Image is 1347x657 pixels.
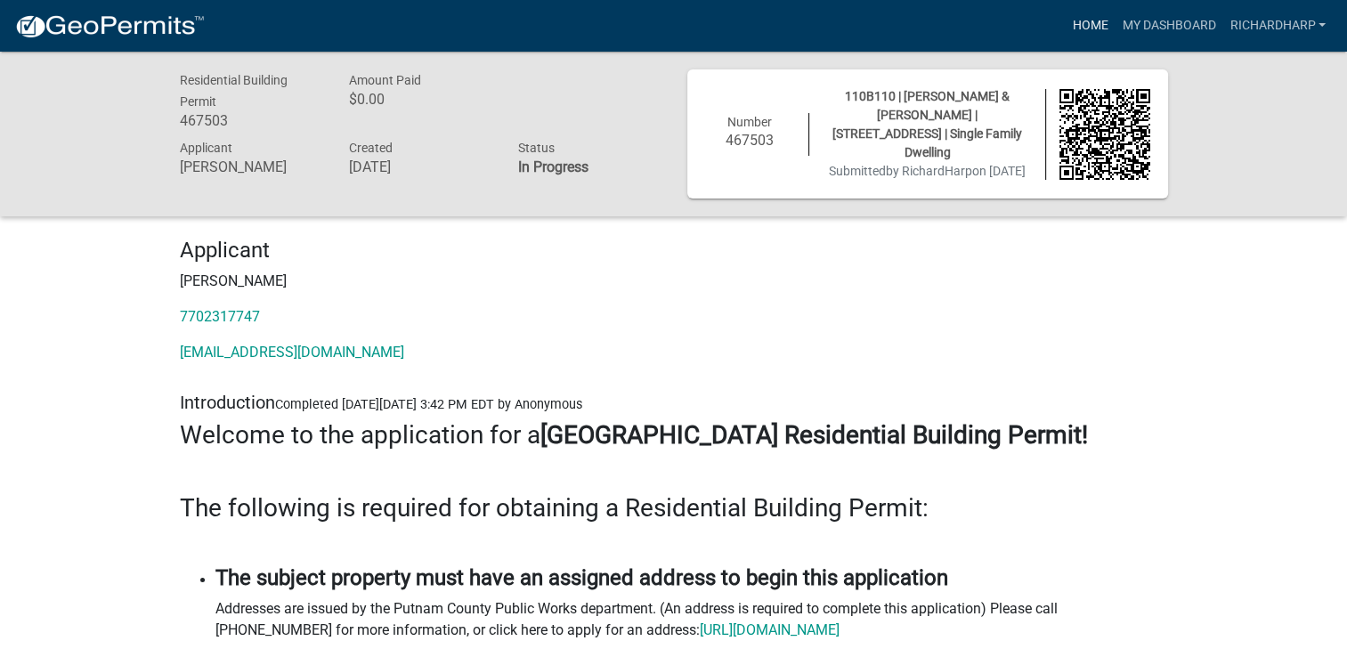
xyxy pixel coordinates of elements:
[886,164,972,178] span: by RichardHarp
[215,565,948,590] strong: The subject property must have an assigned address to begin this application
[517,158,588,175] strong: In Progress
[215,598,1168,641] p: Addresses are issued by the Putnam County Public Works department. (An address is required to com...
[180,158,322,175] h6: [PERSON_NAME]
[348,158,491,175] h6: [DATE]
[180,392,1168,413] h5: Introduction
[540,420,1088,450] strong: [GEOGRAPHIC_DATA] Residential Building Permit!
[180,112,322,129] h6: 467503
[180,141,232,155] span: Applicant
[180,344,404,361] a: [EMAIL_ADDRESS][DOMAIN_NAME]
[180,308,260,325] a: 7702317747
[517,141,554,155] span: Status
[348,91,491,108] h6: $0.00
[829,164,1026,178] span: Submitted on [DATE]
[1065,9,1115,43] a: Home
[180,420,1168,450] h3: Welcome to the application for a
[700,621,840,638] a: [URL][DOMAIN_NAME]
[180,271,1168,292] p: [PERSON_NAME]
[180,73,288,109] span: Residential Building Permit
[275,397,582,412] span: Completed [DATE][DATE] 3:42 PM EDT by Anonymous
[705,132,796,149] h6: 467503
[180,238,1168,264] h4: Applicant
[348,141,392,155] span: Created
[1222,9,1333,43] a: RichardHarp
[832,89,1022,159] span: 110B110 | [PERSON_NAME] & [PERSON_NAME] | [STREET_ADDRESS] | Single Family Dwelling
[727,115,772,129] span: Number
[180,493,1168,523] h3: The following is required for obtaining a Residential Building Permit:
[348,73,420,87] span: Amount Paid
[1115,9,1222,43] a: My Dashboard
[1059,89,1150,180] img: QR code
